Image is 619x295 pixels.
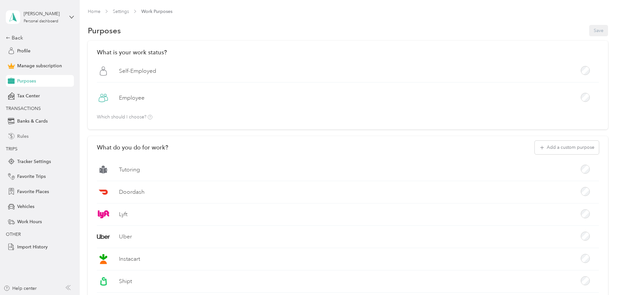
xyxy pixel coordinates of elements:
span: Manage subscription [17,62,62,69]
span: Rules [17,133,29,140]
label: Employee [119,94,145,102]
span: Favorite Trips [17,173,46,180]
label: Self-Employed [119,67,156,75]
span: Vehicles [17,203,34,210]
div: [PERSON_NAME] [24,10,64,17]
label: Uber [119,233,132,241]
label: Doordash [119,188,145,196]
span: Purposes [17,78,36,84]
span: Banks & Cards [17,118,48,125]
p: Which should I choose? [97,115,152,120]
button: Add a custom purpose [535,141,599,154]
span: TRIPS [6,146,18,152]
span: Favorite Places [17,188,49,195]
h1: Purposes [88,27,121,34]
label: Shipt [119,277,132,285]
a: Home [88,9,100,14]
div: Personal dashboard [24,19,58,23]
a: Settings [113,9,129,14]
button: Help center [4,285,37,292]
span: Tracker Settings [17,158,51,165]
label: Instacart [119,255,140,263]
span: OTHER [6,232,21,237]
h2: What is your work status? [97,49,599,56]
div: Back [6,34,71,42]
iframe: Everlance-gr Chat Button Frame [583,259,619,295]
span: Import History [17,244,48,250]
span: Tax Center [17,93,40,99]
label: Lyft [119,210,127,218]
span: Work Hours [17,218,42,225]
span: TRANSACTIONS [6,106,41,111]
span: Work Purposes [141,8,172,15]
h2: What do you do for work? [97,144,168,151]
label: Tutoring [119,166,140,174]
span: Profile [17,48,30,54]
